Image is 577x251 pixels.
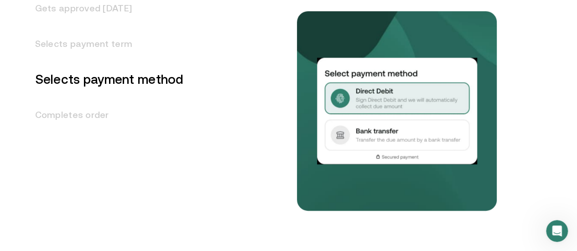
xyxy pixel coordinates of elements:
h3: Selects payment method [24,61,184,97]
h3: Completes order [24,97,184,133]
iframe: Intercom live chat [546,220,568,242]
img: Selects payment method [317,58,477,165]
h3: Selects payment term [24,26,184,61]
